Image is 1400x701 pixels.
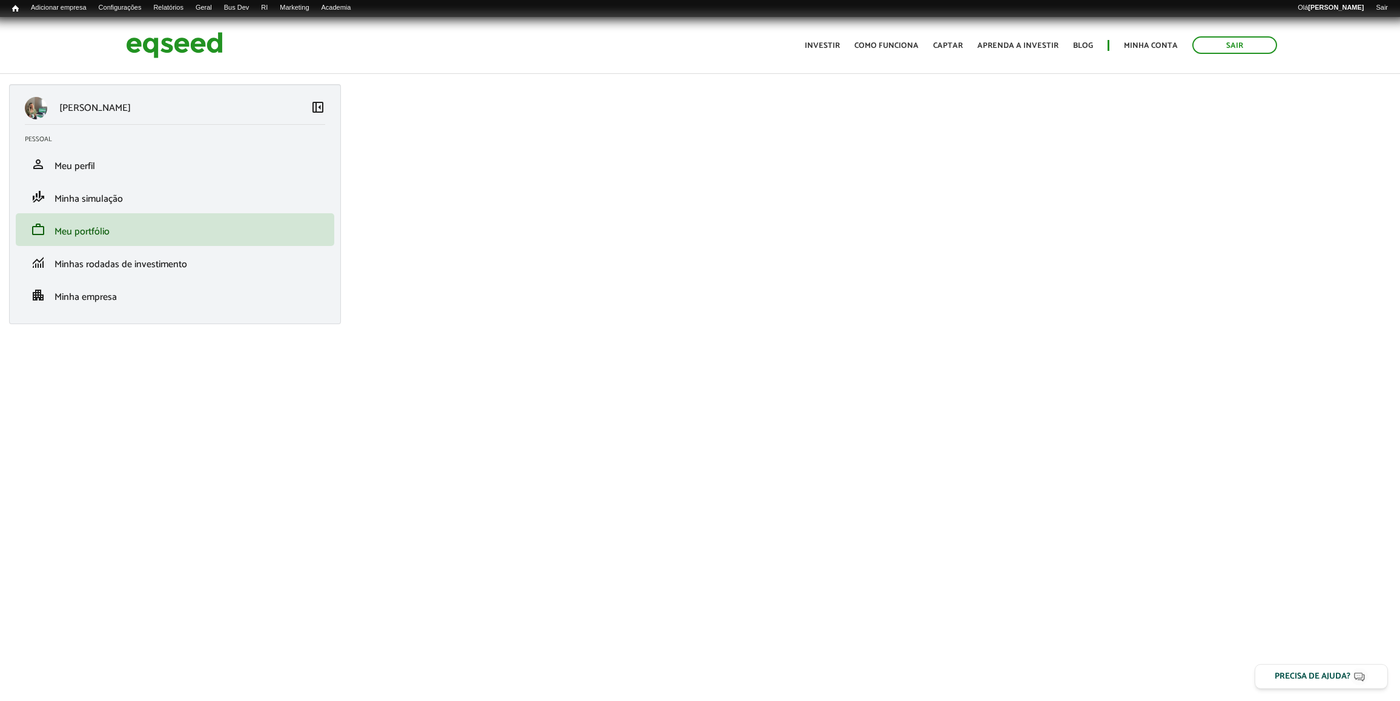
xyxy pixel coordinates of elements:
span: finance_mode [31,190,45,204]
li: Minha simulação [16,181,334,213]
a: Minha conta [1124,42,1178,50]
span: Minhas rodadas de investimento [54,256,187,273]
a: workMeu portfólio [25,222,325,237]
a: Relatórios [147,3,189,13]
a: Olá[PERSON_NAME] [1292,3,1370,13]
a: RI [255,3,274,13]
a: Marketing [274,3,315,13]
a: Sair [1370,3,1394,13]
p: [PERSON_NAME] [59,102,131,114]
a: monitoringMinhas rodadas de investimento [25,255,325,270]
a: Captar [933,42,963,50]
span: Meu portfólio [54,224,110,240]
a: Academia [315,3,357,13]
span: left_panel_close [311,100,325,115]
a: Início [6,3,25,15]
span: Início [12,4,19,13]
a: Investir [805,42,840,50]
strong: [PERSON_NAME] [1308,4,1364,11]
a: Adicionar empresa [25,3,93,13]
span: apartment [31,288,45,302]
span: Minha empresa [54,289,117,305]
li: Meu portfólio [16,213,334,246]
a: Blog [1073,42,1093,50]
span: person [31,157,45,171]
a: personMeu perfil [25,157,325,171]
span: Meu perfil [54,158,95,174]
a: Aprenda a investir [977,42,1058,50]
a: Configurações [93,3,148,13]
li: Minhas rodadas de investimento [16,246,334,279]
h2: Pessoal [25,136,334,143]
a: finance_modeMinha simulação [25,190,325,204]
a: Sair [1192,36,1277,54]
a: Colapsar menu [311,100,325,117]
span: monitoring [31,255,45,270]
span: Minha simulação [54,191,123,207]
a: apartmentMinha empresa [25,288,325,302]
span: work [31,222,45,237]
li: Minha empresa [16,279,334,311]
a: Como funciona [854,42,919,50]
a: Geral [190,3,218,13]
a: Bus Dev [218,3,256,13]
li: Meu perfil [16,148,334,181]
img: EqSeed [126,29,223,61]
